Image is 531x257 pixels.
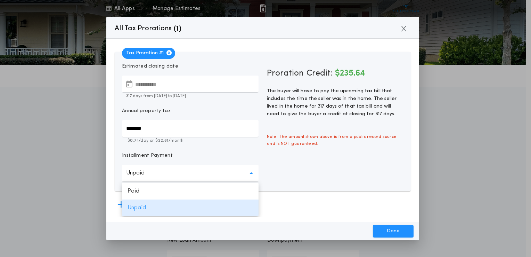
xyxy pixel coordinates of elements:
p: Paid [122,183,259,200]
p: All Tax Prorations ( ) [115,23,182,34]
p: Installment Payment [122,152,173,159]
p: Estimated closing date [122,63,259,70]
span: Credit: [307,69,333,78]
span: The buyer will have to pay the upcoming tax bill that includes the time the seller was in the hom... [267,88,397,117]
span: $235.64 [335,69,365,78]
p: Annual property tax [122,108,171,115]
p: Unpaid [122,200,259,216]
button: Unpaid [122,165,259,181]
span: Proration [267,68,304,79]
span: 1 [176,25,179,32]
button: Done [373,225,414,237]
p: $0.74 /day or $22.61 /month [122,138,259,144]
input: Annual property tax [122,120,259,137]
span: Tax Proration # 1 [122,48,175,59]
p: Unpaid [126,169,156,177]
p: 317 days from [DATE] to [DATE] [122,93,259,99]
ul: Unpaid [122,183,259,216]
span: Note: The amount shown above is from a public record source and is NOT guaranteed. [263,129,408,151]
